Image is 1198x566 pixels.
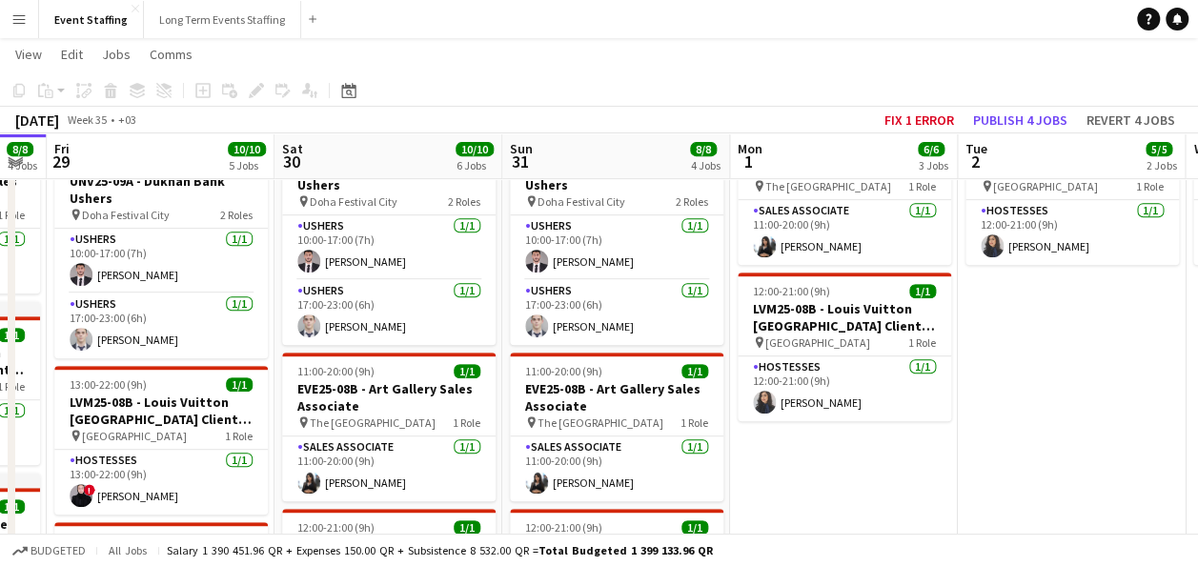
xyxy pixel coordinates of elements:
[735,151,762,172] span: 1
[918,142,944,156] span: 6/6
[681,364,708,378] span: 1/1
[454,520,480,535] span: 1/1
[7,142,33,156] span: 8/8
[690,142,717,156] span: 8/8
[310,194,397,209] span: Doha Festival City
[963,151,987,172] span: 2
[965,108,1075,132] button: Publish 4 jobs
[144,1,301,38] button: Long Term Events Staffing
[282,436,496,501] app-card-role: Sales Associate1/111:00-20:00 (9h)[PERSON_NAME]
[54,394,268,428] h3: LVM25-08B - Louis Vuitton [GEOGRAPHIC_DATA] Client Advisor
[297,520,375,535] span: 12:00-21:00 (9h)
[510,436,723,501] app-card-role: Sales Associate1/111:00-20:00 (9h)[PERSON_NAME]
[63,112,111,127] span: Week 35
[676,194,708,209] span: 2 Roles
[965,140,987,157] span: Tue
[919,158,948,172] div: 3 Jobs
[510,215,723,280] app-card-role: Ushers1/110:00-17:00 (7h)[PERSON_NAME]
[1146,142,1172,156] span: 5/5
[908,179,936,193] span: 1 Role
[118,112,136,127] div: +03
[105,543,151,557] span: All jobs
[54,140,70,157] span: Fri
[228,142,266,156] span: 10/10
[82,208,170,222] span: Doha Festival City
[507,151,533,172] span: 31
[70,377,147,392] span: 13:00-22:00 (9h)
[909,284,936,298] span: 1/1
[765,179,891,193] span: The [GEOGRAPHIC_DATA]
[965,200,1179,265] app-card-role: Hostesses1/112:00-21:00 (9h)[PERSON_NAME]
[738,273,951,421] app-job-card: 12:00-21:00 (9h)1/1LVM25-08B - Louis Vuitton [GEOGRAPHIC_DATA] Client Advisor [GEOGRAPHIC_DATA]1 ...
[510,380,723,414] h3: EVE25-08B - Art Gallery Sales Associate
[51,151,70,172] span: 29
[282,116,496,345] app-job-card: Draft10:00-23:00 (13h)2/2UNV25-09A - Dukhan Bank Ushers Doha Festival City2 RolesUshers1/110:00-1...
[738,116,951,265] app-job-card: 11:00-20:00 (9h)1/1EVE25-08B - Art Gallery Sales Associate The [GEOGRAPHIC_DATA]1 RoleSales Assoc...
[53,42,91,67] a: Edit
[10,540,89,561] button: Budgeted
[1079,108,1183,132] button: Revert 4 jobs
[738,300,951,334] h3: LVM25-08B - Louis Vuitton [GEOGRAPHIC_DATA] Client Advisor
[908,335,936,350] span: 1 Role
[30,544,86,557] span: Budgeted
[167,543,713,557] div: Salary 1 390 451.96 QR + Expenses 150.00 QR + Subsistence 8 532.00 QR =
[282,280,496,345] app-card-role: Ushers1/117:00-23:00 (6h)[PERSON_NAME]
[538,543,713,557] span: Total Budgeted 1 399 133.96 QR
[8,42,50,67] a: View
[510,140,533,157] span: Sun
[525,364,602,378] span: 11:00-20:00 (9h)
[738,200,951,265] app-card-role: Sales Associate1/111:00-20:00 (9h)[PERSON_NAME]
[297,364,375,378] span: 11:00-20:00 (9h)
[691,158,721,172] div: 4 Jobs
[310,415,436,430] span: The [GEOGRAPHIC_DATA]
[681,520,708,535] span: 1/1
[54,366,268,515] app-job-card: 13:00-22:00 (9h)1/1LVM25-08B - Louis Vuitton [GEOGRAPHIC_DATA] Client Advisor [GEOGRAPHIC_DATA]1 ...
[680,415,708,430] span: 1 Role
[82,429,187,443] span: [GEOGRAPHIC_DATA]
[282,215,496,280] app-card-role: Ushers1/110:00-17:00 (7h)[PERSON_NAME]
[54,172,268,207] h3: UNV25-09A - Dukhan Bank Ushers
[510,353,723,501] app-job-card: 11:00-20:00 (9h)1/1EVE25-08B - Art Gallery Sales Associate The [GEOGRAPHIC_DATA]1 RoleSales Assoc...
[993,179,1098,193] span: [GEOGRAPHIC_DATA]
[102,46,131,63] span: Jobs
[282,380,496,414] h3: EVE25-08B - Art Gallery Sales Associate
[538,194,625,209] span: Doha Festival City
[279,151,303,172] span: 30
[456,142,494,156] span: 10/10
[454,364,480,378] span: 1/1
[226,377,253,392] span: 1/1
[965,116,1179,265] app-job-card: 12:00-21:00 (9h)1/1LVM25-08B - Louis Vuitton [GEOGRAPHIC_DATA] Client Advisor [GEOGRAPHIC_DATA]1 ...
[150,46,193,63] span: Comms
[84,484,95,495] span: !
[54,450,268,515] app-card-role: Hostesses1/113:00-22:00 (9h)![PERSON_NAME]
[282,140,303,157] span: Sat
[1147,158,1176,172] div: 2 Jobs
[220,208,253,222] span: 2 Roles
[54,130,268,358] app-job-card: Draft10:00-23:00 (13h)2/2UNV25-09A - Dukhan Bank Ushers Doha Festival City2 RolesUshers1/110:00-1...
[1136,179,1164,193] span: 1 Role
[738,356,951,421] app-card-role: Hostesses1/112:00-21:00 (9h)[PERSON_NAME]
[282,353,496,501] div: 11:00-20:00 (9h)1/1EVE25-08B - Art Gallery Sales Associate The [GEOGRAPHIC_DATA]1 RoleSales Assoc...
[525,520,602,535] span: 12:00-21:00 (9h)
[15,111,59,130] div: [DATE]
[142,42,200,67] a: Comms
[538,415,663,430] span: The [GEOGRAPHIC_DATA]
[510,116,723,345] app-job-card: Draft10:00-23:00 (13h)2/2UNV25-09A - Dukhan Bank Ushers Doha Festival City2 RolesUshers1/110:00-1...
[448,194,480,209] span: 2 Roles
[39,1,144,38] button: Event Staffing
[225,429,253,443] span: 1 Role
[54,293,268,358] app-card-role: Ushers1/117:00-23:00 (6h)[PERSON_NAME]
[229,158,265,172] div: 5 Jobs
[510,280,723,345] app-card-role: Ushers1/117:00-23:00 (6h)[PERSON_NAME]
[54,229,268,293] app-card-role: Ushers1/110:00-17:00 (7h)[PERSON_NAME]
[453,415,480,430] span: 1 Role
[738,140,762,157] span: Mon
[94,42,138,67] a: Jobs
